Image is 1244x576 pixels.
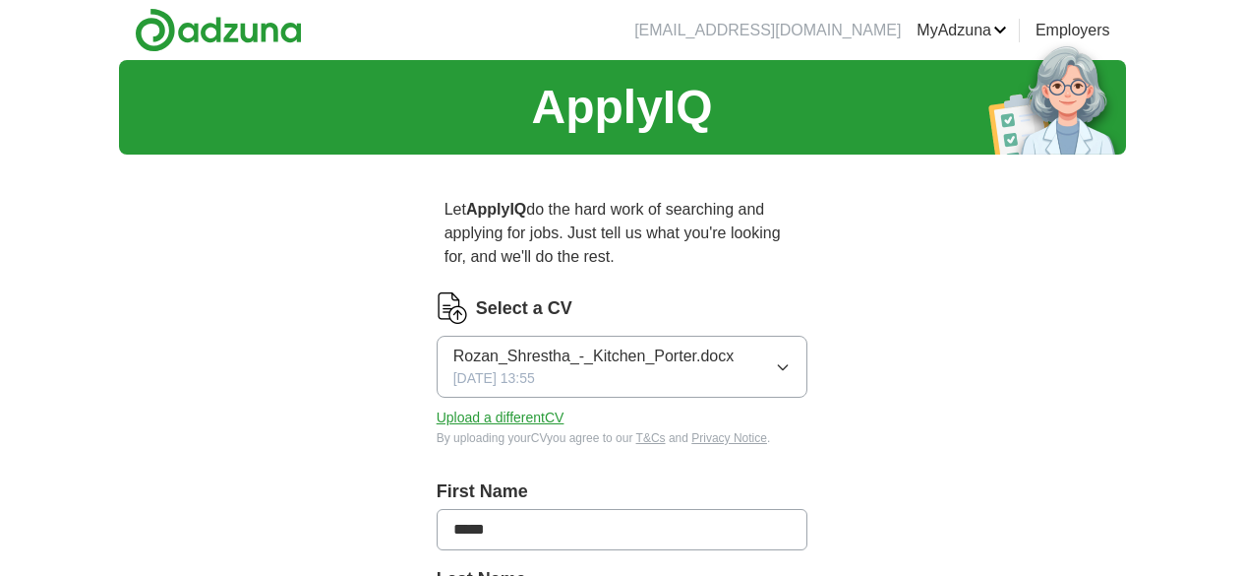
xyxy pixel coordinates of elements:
[466,201,526,218] strong: ApplyIQ
[917,19,1007,42] a: MyAdzuna
[437,408,564,428] button: Upload a differentCV
[453,345,735,368] span: Rozan_Shrestha_-_Kitchen_Porter.docx
[1036,19,1110,42] a: Employers
[634,19,901,42] li: [EMAIL_ADDRESS][DOMAIN_NAME]
[135,8,302,52] img: Adzuna logo
[453,368,535,389] span: [DATE] 13:55
[437,292,468,324] img: CV Icon
[437,429,808,447] div: By uploading your CV you agree to our and .
[437,190,808,277] p: Let do the hard work of searching and applying for jobs. Just tell us what you're looking for, an...
[531,72,712,143] h1: ApplyIQ
[636,431,666,445] a: T&Cs
[437,336,808,398] button: Rozan_Shrestha_-_Kitchen_Porter.docx[DATE] 13:55
[691,431,767,445] a: Privacy Notice
[476,295,572,322] label: Select a CV
[437,479,808,505] label: First Name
